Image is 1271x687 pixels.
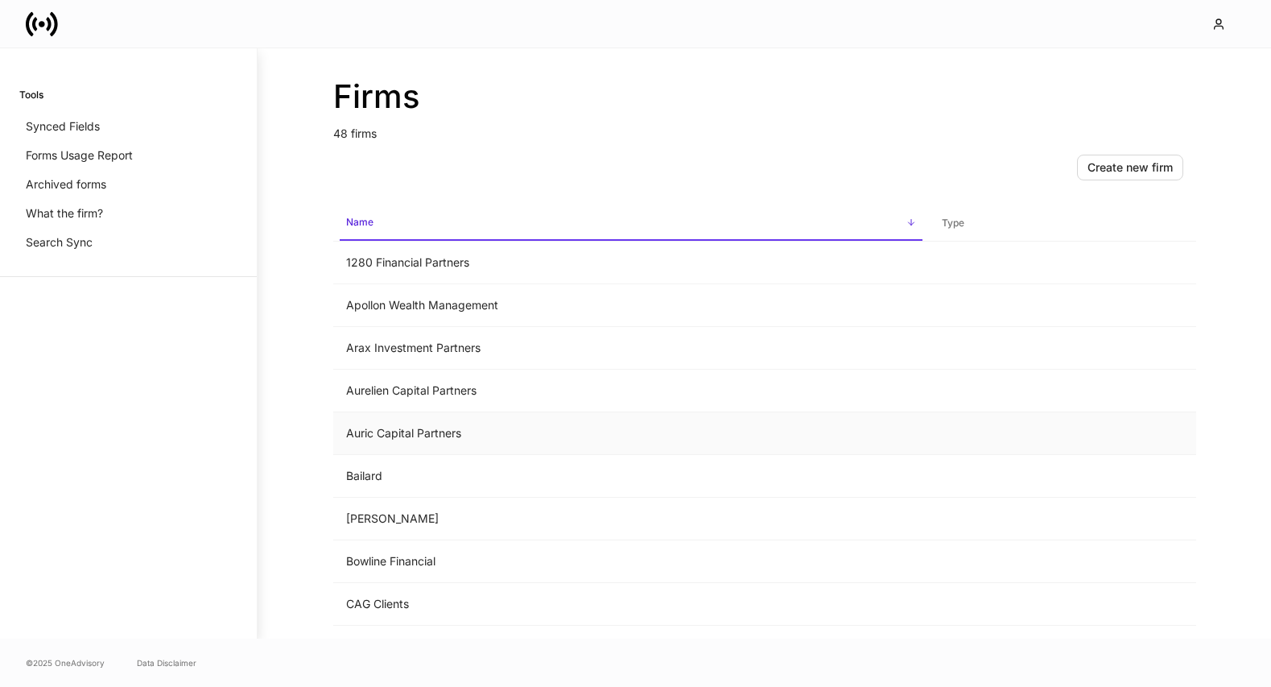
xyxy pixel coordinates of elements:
[333,284,929,327] td: Apollon Wealth Management
[26,147,133,163] p: Forms Usage Report
[333,540,929,583] td: Bowline Financial
[19,170,237,199] a: Archived forms
[1077,155,1183,180] button: Create new firm
[19,87,43,102] h6: Tools
[19,112,237,141] a: Synced Fields
[333,77,1196,116] h2: Firms
[333,583,929,626] td: CAG Clients
[26,118,100,135] p: Synced Fields
[19,141,237,170] a: Forms Usage Report
[1087,159,1173,176] div: Create new firm
[333,626,929,668] td: Canopy Wealth
[333,242,929,284] td: 1280 Financial Partners
[346,214,373,230] h6: Name
[333,498,929,540] td: [PERSON_NAME]
[333,370,929,412] td: Aurelien Capital Partners
[26,205,103,221] p: What the firm?
[26,176,106,192] p: Archived forms
[333,327,929,370] td: Arax Investment Partners
[333,412,929,455] td: Auric Capital Partners
[26,656,105,669] span: © 2025 OneAdvisory
[333,455,929,498] td: Bailard
[19,228,237,257] a: Search Sync
[19,199,237,228] a: What the firm?
[333,116,1196,142] p: 48 firms
[935,207,1190,240] span: Type
[26,234,93,250] p: Search Sync
[340,206,922,241] span: Name
[137,656,196,669] a: Data Disclaimer
[942,215,964,230] h6: Type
